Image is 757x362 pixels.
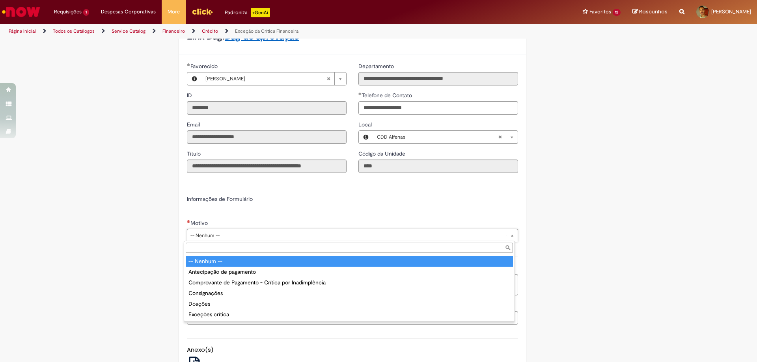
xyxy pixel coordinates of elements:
div: Doações [186,299,513,309]
div: Exceções crítica [186,309,513,320]
ul: Motivo [184,254,515,321]
div: Consignações [186,288,513,299]
div: Antecipação de pagamento [186,267,513,277]
div: Comprovante de Pagamento - Crítica por Inadimplência [186,277,513,288]
div: -- Nenhum -- [186,256,513,267]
